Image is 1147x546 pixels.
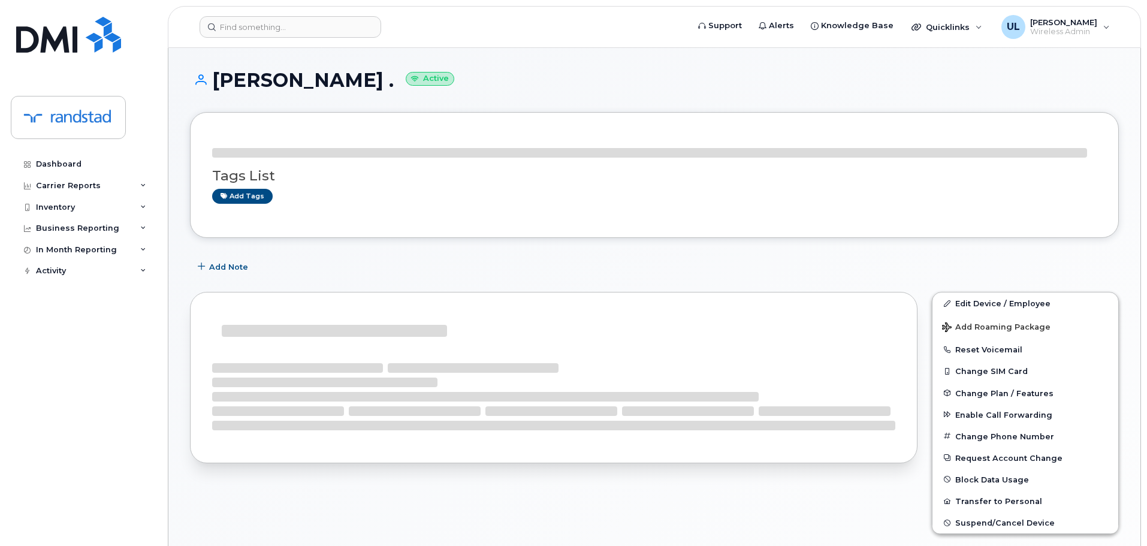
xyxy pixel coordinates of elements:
span: Change Plan / Features [955,388,1054,397]
button: Enable Call Forwarding [932,404,1118,426]
button: Block Data Usage [932,469,1118,490]
span: Add Note [209,261,248,273]
span: Add Roaming Package [942,322,1051,334]
span: Enable Call Forwarding [955,410,1052,419]
button: Change Phone Number [932,426,1118,447]
span: Suspend/Cancel Device [955,518,1055,527]
h3: Tags List [212,168,1097,183]
a: Add tags [212,189,273,204]
button: Request Account Change [932,447,1118,469]
button: Add Note [190,256,258,277]
button: Change Plan / Features [932,382,1118,404]
button: Reset Voicemail [932,339,1118,360]
button: Transfer to Personal [932,490,1118,512]
h1: [PERSON_NAME] . [190,70,1119,91]
button: Suspend/Cancel Device [932,512,1118,533]
button: Add Roaming Package [932,314,1118,339]
button: Change SIM Card [932,360,1118,382]
a: Edit Device / Employee [932,292,1118,314]
small: Active [406,72,454,86]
